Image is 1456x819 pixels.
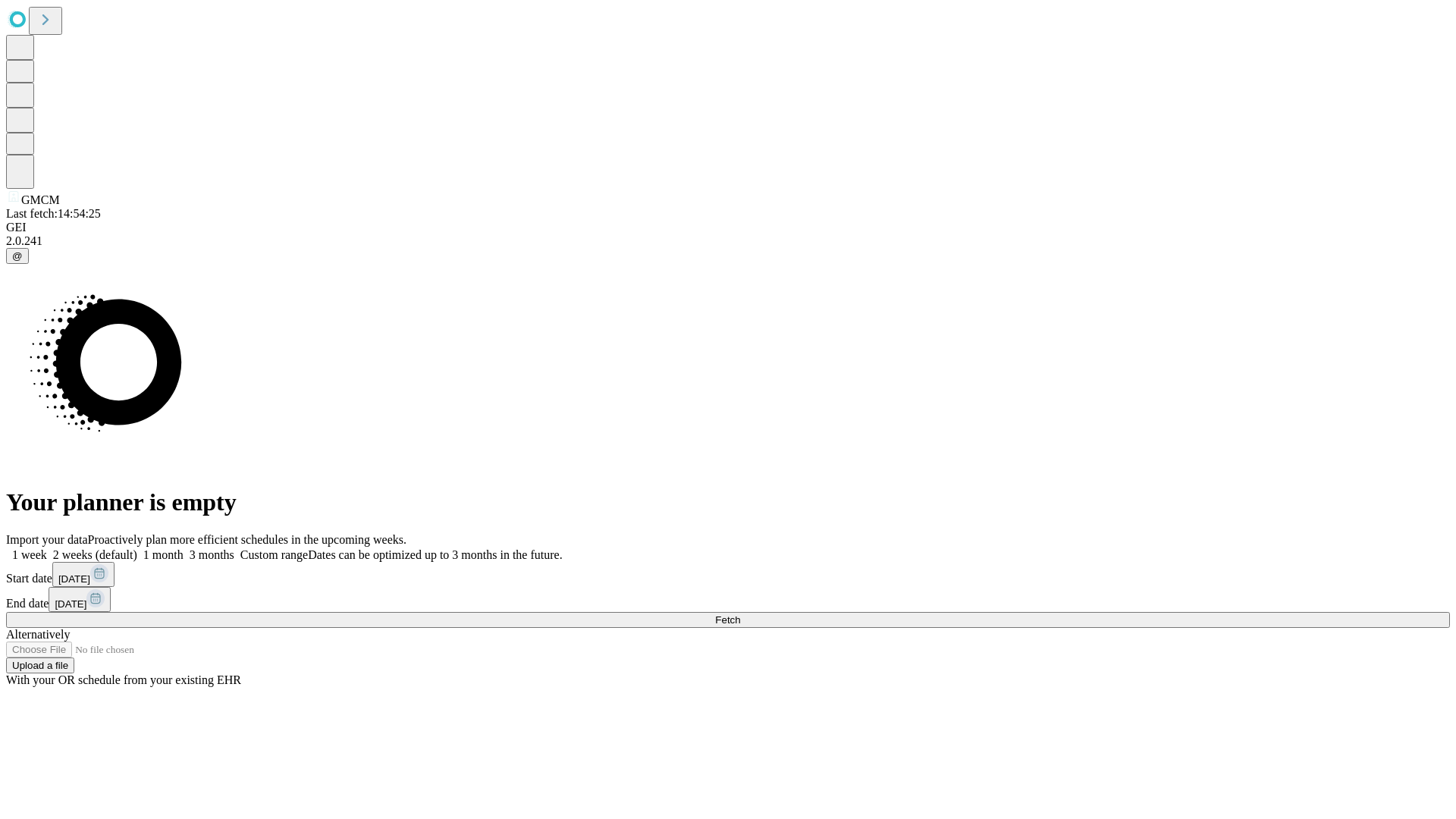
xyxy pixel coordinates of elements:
[12,548,47,561] span: 1 week
[6,612,1450,628] button: Fetch
[49,587,111,612] button: [DATE]
[308,548,562,561] span: Dates can be optimized up to 3 months in the future.
[53,548,137,561] span: 2 weeks (default)
[240,548,308,561] span: Custom range
[55,598,86,610] span: [DATE]
[88,533,406,546] span: Proactively plan more efficient schedules in the upcoming weeks.
[58,573,90,585] span: [DATE]
[715,614,740,626] span: Fetch
[6,562,1450,587] div: Start date
[6,673,241,686] span: With your OR schedule from your existing EHR
[6,221,1450,234] div: GEI
[6,657,74,673] button: Upload a file
[6,587,1450,612] div: End date
[12,250,23,262] span: @
[6,207,101,220] span: Last fetch: 14:54:25
[143,548,184,561] span: 1 month
[6,234,1450,248] div: 2.0.241
[190,548,234,561] span: 3 months
[21,193,60,206] span: GMCM
[52,562,115,587] button: [DATE]
[6,248,29,264] button: @
[6,533,88,546] span: Import your data
[6,628,70,641] span: Alternatively
[6,488,1450,516] h1: Your planner is empty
